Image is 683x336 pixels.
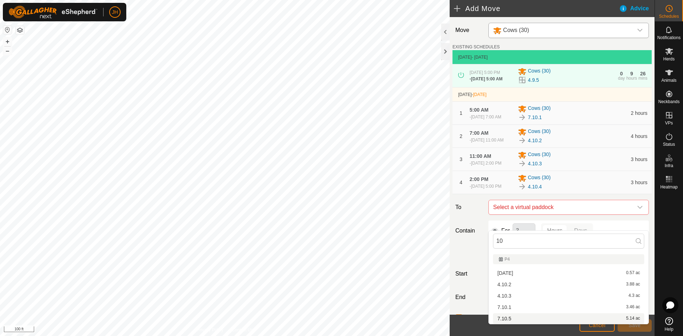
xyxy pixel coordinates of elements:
[472,92,487,97] span: -
[470,70,500,75] span: [DATE] 5:00 PM
[663,142,675,146] span: Status
[629,293,640,298] span: 4.3 ac
[633,200,647,214] div: dropdown trigger
[528,105,551,113] span: Cows (30)
[497,293,511,298] span: 4.10.3
[518,159,526,168] img: To
[528,160,542,167] a: 4.10.3
[518,182,526,191] img: To
[493,279,644,290] li: 4.10.2
[460,133,462,139] span: 2
[663,57,674,61] span: Herds
[528,76,539,84] a: 4.9.5
[16,26,24,34] button: Map Layers
[471,114,501,119] span: [DATE] 7:00 AM
[460,180,462,185] span: 4
[471,161,502,166] span: [DATE] 2:00 PM
[497,282,511,287] span: 4.10.2
[631,156,647,162] span: 3 hours
[471,138,504,143] span: [DATE] 11:00 AM
[659,14,679,18] span: Schedules
[454,4,619,13] h2: Add Move
[658,100,679,104] span: Neckbands
[470,176,488,182] span: 2:00 PM
[489,251,648,324] ul: Option List
[497,316,511,321] span: 7.10.5
[499,257,639,261] div: P4
[640,71,646,76] div: 26
[620,71,623,76] div: 0
[657,36,681,40] span: Notifications
[470,130,488,136] span: 7:00 AM
[460,110,462,116] span: 1
[3,47,12,55] button: –
[470,160,502,166] div: -
[501,228,510,234] label: For
[470,114,501,120] div: -
[618,76,625,80] div: day
[626,282,640,287] span: 3.88 ac
[528,114,542,121] a: 7.10.1
[503,27,529,33] span: Cows (30)
[452,226,486,235] label: Contain
[497,305,511,310] span: 7.10.1
[470,153,491,159] span: 11:00 AM
[470,183,502,190] div: -
[665,327,673,331] span: Help
[665,121,673,125] span: VPs
[633,23,647,38] div: dropdown trigger
[232,327,253,333] a: Contact Us
[490,23,633,38] span: Cows
[518,113,526,122] img: To
[465,314,539,320] label: Add another scheduled move
[493,290,644,301] li: 4.10.3
[589,322,605,328] span: Cancel
[460,156,462,162] span: 3
[528,128,551,136] span: Cows (30)
[626,271,640,276] span: 0.57 ac
[626,305,640,310] span: 3.46 ac
[528,183,542,191] a: 4.10.4
[631,180,647,185] span: 3 hours
[528,151,551,159] span: Cows (30)
[452,293,486,302] label: End
[493,268,644,278] li: 4.1.10
[655,314,683,334] a: Help
[631,133,647,139] span: 4 hours
[518,136,526,145] img: To
[493,313,644,324] li: 7.10.5
[452,23,486,38] label: Move
[629,322,641,328] span: Save
[458,55,472,60] span: [DATE]
[631,110,647,116] span: 2 hours
[619,4,655,13] div: Advice
[626,316,640,321] span: 5.14 ac
[471,184,502,189] span: [DATE] 5:00 PM
[490,200,633,214] span: Select a virtual paddock
[470,76,503,82] div: -
[472,55,488,60] span: - [DATE]
[3,26,12,34] button: Reset Map
[473,92,487,97] span: [DATE]
[528,174,551,182] span: Cows (30)
[528,137,542,144] a: 4.10.2
[626,76,637,80] div: hours
[452,200,486,215] label: To
[661,78,677,82] span: Animals
[528,67,551,76] span: Cows (30)
[452,44,500,50] label: EXISTING SCHEDULES
[493,302,644,313] li: 7.10.1
[471,76,503,81] span: [DATE] 5:00 AM
[3,37,12,46] button: +
[665,164,673,168] span: Infra
[458,92,472,97] span: [DATE]
[9,6,97,18] img: Gallagher Logo
[660,185,678,189] span: Heatmap
[639,76,647,80] div: mins
[630,71,633,76] div: 9
[618,319,652,332] button: Save
[452,270,486,278] label: Start
[579,319,615,332] button: Cancel
[470,107,488,113] span: 5:00 AM
[112,9,118,16] span: JH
